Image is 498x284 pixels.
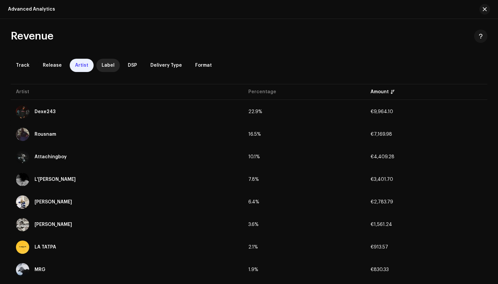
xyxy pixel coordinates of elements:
[371,177,393,182] span: €3,401.70
[248,267,258,272] span: 1.9%
[150,63,182,68] span: Delivery Type
[248,109,262,114] span: 22.9%
[371,109,393,114] span: €9,964.10
[371,132,392,137] span: €7,169.98
[248,155,260,159] span: 10.1%
[371,222,392,227] span: €1,561.24
[102,63,115,68] span: Label
[248,200,259,204] span: 6.4%
[195,63,212,68] span: Format
[371,200,393,204] span: €2,783.79
[371,267,389,272] span: €830.33
[248,132,261,137] span: 16.5%
[248,245,258,249] span: 2.1%
[371,155,394,159] span: €4,409.28
[248,222,259,227] span: 3.6%
[248,177,259,182] span: 7.8%
[371,245,388,249] span: €913.57
[128,63,137,68] span: DSP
